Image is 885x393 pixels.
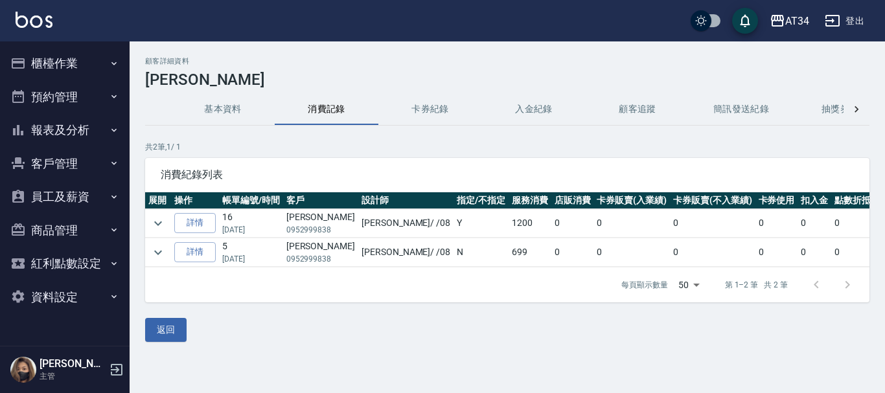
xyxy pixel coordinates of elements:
[145,318,187,342] button: 返回
[222,253,280,265] p: [DATE]
[670,238,755,267] td: 0
[145,141,869,153] p: 共 2 筆, 1 / 1
[219,209,283,238] td: 16
[586,94,689,125] button: 顧客追蹤
[593,238,670,267] td: 0
[725,279,788,291] p: 第 1–2 筆 共 2 筆
[5,147,124,181] button: 客戶管理
[509,192,551,209] th: 服務消費
[5,180,124,214] button: 員工及薪資
[482,94,586,125] button: 入金紀錄
[509,238,551,267] td: 699
[755,192,798,209] th: 卡券使用
[16,12,52,28] img: Logo
[732,8,758,34] button: save
[358,209,454,238] td: [PERSON_NAME] / /08
[5,47,124,80] button: 櫃檯作業
[358,238,454,267] td: [PERSON_NAME] / /08
[454,238,509,267] td: N
[673,267,704,302] div: 50
[551,209,594,238] td: 0
[145,57,869,65] h2: 顧客詳細資料
[10,357,36,383] img: Person
[171,192,219,209] th: 操作
[40,370,106,382] p: 主管
[755,238,798,267] td: 0
[798,192,831,209] th: 扣入金
[174,242,216,262] a: 詳情
[593,209,670,238] td: 0
[820,9,869,33] button: 登出
[551,192,594,209] th: 店販消費
[161,168,854,181] span: 消費紀錄列表
[755,209,798,238] td: 0
[358,192,454,209] th: 設計師
[378,94,482,125] button: 卡券紀錄
[764,8,814,34] button: AT34
[283,209,358,238] td: [PERSON_NAME]
[148,214,168,233] button: expand row
[219,238,283,267] td: 5
[171,94,275,125] button: 基本資料
[454,192,509,209] th: 指定/不指定
[286,253,355,265] p: 0952999838
[283,238,358,267] td: [PERSON_NAME]
[5,113,124,147] button: 報表及分析
[283,192,358,209] th: 客戶
[222,224,280,236] p: [DATE]
[286,224,355,236] p: 0952999838
[40,357,106,370] h5: [PERSON_NAME]
[689,94,793,125] button: 簡訊發送紀錄
[798,209,831,238] td: 0
[670,192,755,209] th: 卡券販賣(不入業績)
[509,209,551,238] td: 1200
[145,192,171,209] th: 展開
[145,71,869,89] h3: [PERSON_NAME]
[454,209,509,238] td: Y
[219,192,283,209] th: 帳單編號/時間
[798,238,831,267] td: 0
[5,280,124,314] button: 資料設定
[551,238,594,267] td: 0
[5,214,124,247] button: 商品管理
[5,247,124,280] button: 紅利點數設定
[621,279,668,291] p: 每頁顯示數量
[593,192,670,209] th: 卡券販賣(入業績)
[174,213,216,233] a: 詳情
[275,94,378,125] button: 消費記錄
[785,13,809,29] div: AT34
[5,80,124,114] button: 預約管理
[148,243,168,262] button: expand row
[670,209,755,238] td: 0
